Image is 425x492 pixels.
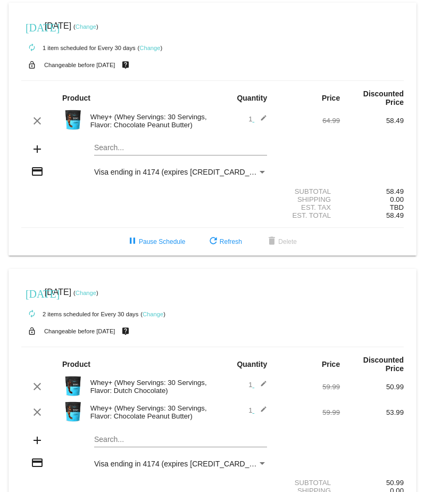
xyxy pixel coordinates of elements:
[276,195,340,203] div: Shipping
[140,311,165,317] small: ( )
[26,58,38,72] mat-icon: lock_open
[363,356,404,373] strong: Discounted Price
[390,203,404,211] span: TBD
[139,45,160,51] a: Change
[254,114,267,127] mat-icon: edit
[94,168,272,176] span: Visa ending in 4174 (expires [CREDIT_CARD_DATA])
[126,235,139,248] mat-icon: pause
[237,360,267,368] strong: Quantity
[26,20,38,33] mat-icon: [DATE]
[340,408,404,416] div: 53.99
[85,404,213,420] div: Whey+ (Whey Servings: 30 Servings, Flavor: Chocolate Peanut Butter)
[31,434,44,447] mat-icon: add
[62,94,90,102] strong: Product
[276,117,340,125] div: 64.99
[62,109,84,130] img: Image-1-Carousel-Whey-2lb-CPB-1000x1000-NEWEST.png
[276,203,340,211] div: Est. Tax
[265,238,297,245] span: Delete
[237,94,267,102] strong: Quantity
[44,328,115,334] small: Changeable before [DATE]
[207,235,220,248] mat-icon: refresh
[207,238,242,245] span: Refresh
[363,89,404,106] strong: Discounted Price
[76,23,96,30] a: Change
[276,187,340,195] div: Subtotal
[26,324,38,338] mat-icon: lock_open
[340,479,404,487] div: 50.99
[322,94,340,102] strong: Price
[94,144,267,152] input: Search...
[340,383,404,391] div: 50.99
[340,117,404,125] div: 58.49
[248,381,267,389] span: 1
[119,324,132,338] mat-icon: live_help
[276,479,340,487] div: Subtotal
[62,401,84,422] img: Image-1-Carousel-Whey-2lb-CPB-1000x1000-NEWEST.png
[76,290,96,296] a: Change
[276,383,340,391] div: 59.99
[21,45,136,51] small: 1 item scheduled for Every 30 days
[322,360,340,368] strong: Price
[26,42,38,54] mat-icon: autorenew
[94,436,267,444] input: Search...
[118,232,194,251] button: Pause Schedule
[31,380,44,393] mat-icon: clear
[248,115,267,123] span: 1
[31,165,44,178] mat-icon: credit_card
[340,187,404,195] div: 58.49
[31,456,44,469] mat-icon: credit_card
[31,143,44,155] mat-icon: add
[31,406,44,419] mat-icon: clear
[265,235,278,248] mat-icon: delete
[198,232,251,251] button: Refresh
[138,45,163,51] small: ( )
[248,406,267,414] span: 1
[276,408,340,416] div: 59.99
[31,114,44,127] mat-icon: clear
[390,195,404,203] span: 0.00
[143,311,163,317] a: Change
[85,113,213,129] div: Whey+ (Whey Servings: 30 Servings, Flavor: Chocolate Peanut Butter)
[254,406,267,419] mat-icon: edit
[73,290,98,296] small: ( )
[126,238,185,245] span: Pause Schedule
[119,58,132,72] mat-icon: live_help
[62,360,90,368] strong: Product
[94,168,267,176] mat-select: Payment Method
[276,211,340,219] div: Est. Total
[44,62,115,68] small: Changeable before [DATE]
[94,460,272,468] span: Visa ending in 4174 (expires [CREDIT_CARD_DATA])
[62,375,84,397] img: Image-1-Carousel-Whey-2lb-Dutch-Chocolate-no-badge-Transp.png
[26,286,38,299] mat-icon: [DATE]
[85,379,213,395] div: Whey+ (Whey Servings: 30 Servings, Flavor: Dutch Chocolate)
[386,211,404,219] span: 58.49
[94,460,267,468] mat-select: Payment Method
[257,232,305,251] button: Delete
[26,308,38,321] mat-icon: autorenew
[21,311,138,317] small: 2 items scheduled for Every 30 days
[73,23,98,30] small: ( )
[254,380,267,393] mat-icon: edit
